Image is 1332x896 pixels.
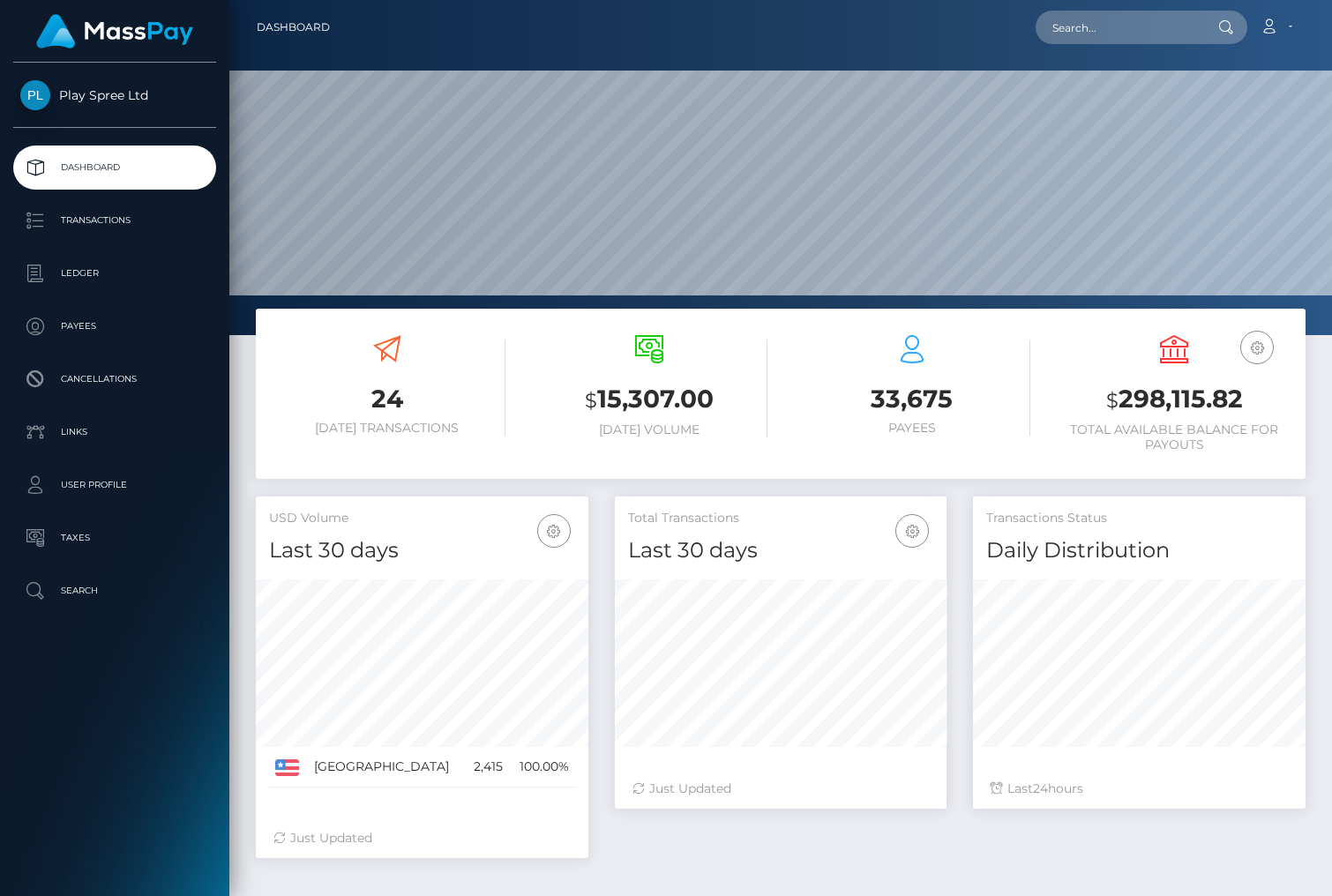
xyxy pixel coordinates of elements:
[13,87,216,103] span: Play Spree Ltd
[20,260,209,287] p: Ledger
[20,154,209,181] p: Dashboard
[13,146,216,190] a: Dashboard
[20,80,50,110] img: Play Spree Ltd
[13,251,216,295] a: Ledger
[257,9,330,46] a: Dashboard
[20,207,209,234] p: Transactions
[794,382,1030,416] h3: 33,675
[991,780,1288,798] div: Last hours
[308,747,465,788] td: [GEOGRAPHIC_DATA]
[13,304,216,348] a: Payees
[20,366,209,392] p: Cancellations
[13,357,216,401] a: Cancellations
[532,422,768,437] h6: [DATE] Volume
[794,421,1030,436] h6: Payees
[13,516,216,560] a: Taxes
[509,747,575,788] td: 100.00%
[13,463,216,507] a: User Profile
[1057,382,1293,418] h3: 298,115.82
[986,510,1292,527] h5: Transactions Status
[13,569,216,613] a: Search
[20,313,209,340] p: Payees
[269,535,575,566] h4: Last 30 days
[1033,780,1048,796] span: 24
[628,535,934,566] h4: Last 30 days
[1057,422,1293,452] h6: Total Available Balance for Payouts
[273,829,571,847] div: Just Updated
[13,198,216,243] a: Transactions
[628,510,934,527] h5: Total Transactions
[465,747,509,788] td: 2,415
[20,578,209,604] p: Search
[269,382,505,416] h3: 24
[36,14,193,49] img: MassPay Logo
[269,421,505,436] h6: [DATE] Transactions
[986,535,1292,566] h4: Daily Distribution
[275,759,299,775] img: US.png
[20,472,209,498] p: User Profile
[20,419,209,445] p: Links
[632,780,930,798] div: Just Updated
[532,382,768,418] h3: 15,307.00
[1036,11,1201,44] input: Search...
[1106,388,1119,413] small: $
[13,410,216,454] a: Links
[269,510,575,527] h5: USD Volume
[20,525,209,551] p: Taxes
[585,388,597,413] small: $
